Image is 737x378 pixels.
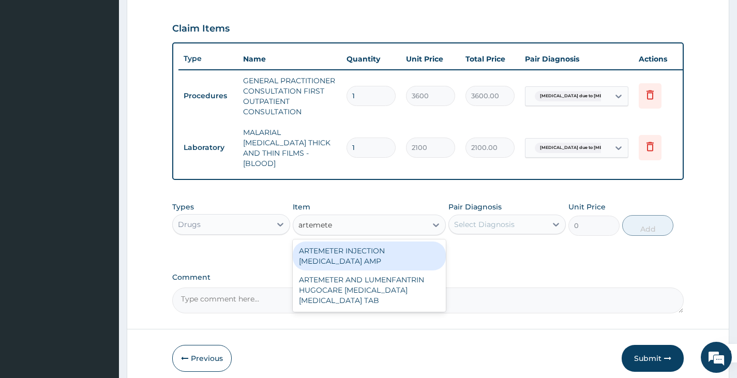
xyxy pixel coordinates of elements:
h3: Claim Items [172,23,230,35]
span: [MEDICAL_DATA] due to [MEDICAL_DATA] falc... [535,143,649,153]
th: Total Price [460,49,520,69]
th: Unit Price [401,49,460,69]
th: Actions [634,49,685,69]
label: Item [293,202,310,212]
div: Minimize live chat window [170,5,194,30]
div: ARTEMETER INJECTION [MEDICAL_DATA] AMP [293,241,446,270]
td: Laboratory [178,138,238,157]
div: Drugs [178,219,201,230]
th: Name [238,49,341,69]
img: d_794563401_company_1708531726252_794563401 [19,52,42,78]
div: Select Diagnosis [454,219,515,230]
td: MALARIAL [MEDICAL_DATA] THICK AND THIN FILMS - [BLOOD] [238,122,341,174]
button: Previous [172,345,232,372]
label: Unit Price [568,202,606,212]
textarea: Type your message and hit 'Enter' [5,261,197,297]
span: We're online! [60,119,143,224]
label: Types [172,203,194,211]
th: Pair Diagnosis [520,49,634,69]
label: Comment [172,273,684,282]
th: Quantity [341,49,401,69]
span: [MEDICAL_DATA] due to [MEDICAL_DATA] falc... [535,91,649,101]
button: Submit [622,345,684,372]
div: ARTEMETER AND LUMENFANTRIN HUGOCARE [MEDICAL_DATA] [MEDICAL_DATA] TAB [293,270,446,310]
button: Add [622,215,673,236]
div: Chat with us now [54,58,174,71]
label: Pair Diagnosis [448,202,502,212]
td: GENERAL PRACTITIONER CONSULTATION FIRST OUTPATIENT CONSULTATION [238,70,341,122]
th: Type [178,49,238,68]
td: Procedures [178,86,238,105]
